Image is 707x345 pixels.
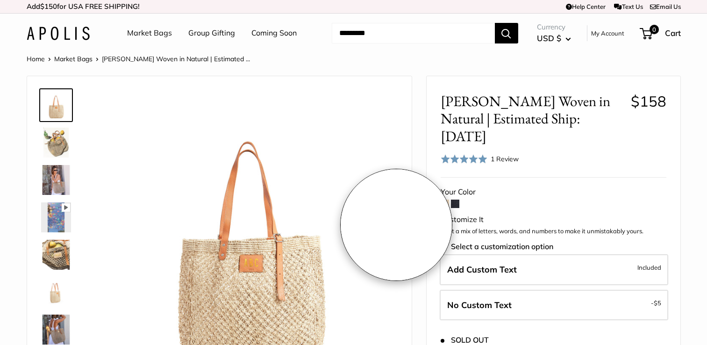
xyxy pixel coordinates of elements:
span: USD $ [537,33,561,43]
a: Email Us [650,3,681,10]
input: Search... [332,23,495,43]
span: $5 [654,299,661,307]
a: Coming Soon [251,26,297,40]
a: My Account [591,28,624,39]
span: SOLD OUT [441,336,489,345]
span: [PERSON_NAME] Woven in Natural | Estimated ... [102,55,250,63]
img: Mercado Woven in Natural | Estimated Ship: Oct. 19th [41,202,71,232]
img: Mercado Woven in Natural | Estimated Ship: Oct. 19th [41,240,71,270]
a: Mercado Woven in Natural | Estimated Ship: Oct. 19th [39,238,73,272]
a: Market Bags [54,55,93,63]
label: Add Custom Text [440,254,668,285]
div: Customize It [441,213,666,227]
button: Search [495,23,518,43]
a: Mercado Woven in Natural | Estimated Ship: Oct. 19th [39,275,73,309]
a: Text Us [614,3,643,10]
span: Cart [665,28,681,38]
a: Market Bags [127,26,172,40]
a: Mercado Woven in Natural | Estimated Ship: Oct. 19th [39,126,73,159]
a: Mercado Woven in Natural | Estimated Ship: Oct. 19th [39,163,73,197]
span: Included [637,262,661,273]
span: $150 [40,2,57,11]
a: Help Center [566,3,606,10]
a: Home [27,55,45,63]
img: Mercado Woven in Natural | Estimated Ship: Oct. 19th [41,277,71,307]
nav: Breadcrumb [27,53,250,65]
span: Select a customization option [441,242,553,251]
button: USD $ [537,31,571,46]
a: Mercado Woven in Natural | Estimated Ship: Oct. 19th [39,201,73,234]
span: Add Custom Text [447,264,517,275]
span: 1 Review [491,155,519,163]
span: - [651,297,661,309]
img: Mercado Woven in Natural | Estimated Ship: Oct. 19th [41,315,71,345]
img: Mercado Woven in Natural | Estimated Ship: Oct. 19th [41,90,71,120]
div: Your Color [441,185,666,199]
a: 0 Cart [641,26,681,41]
img: Apolis [27,27,90,40]
label: Leave Blank [440,290,668,321]
span: [PERSON_NAME] Woven in Natural | Estimated Ship: [DATE] [441,93,624,145]
img: Mercado Woven in Natural | Estimated Ship: Oct. 19th [41,165,71,195]
span: Currency [537,21,571,34]
p: Print a mix of letters, words, and numbers to make it unmistakably yours. [441,227,666,236]
span: No Custom Text [447,300,512,310]
span: 0 [649,25,658,34]
img: Mercado Woven in Natural | Estimated Ship: Oct. 19th [41,128,71,158]
a: Group Gifting [188,26,235,40]
a: Mercado Woven in Natural | Estimated Ship: Oct. 19th [39,88,73,122]
span: $158 [631,92,666,110]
